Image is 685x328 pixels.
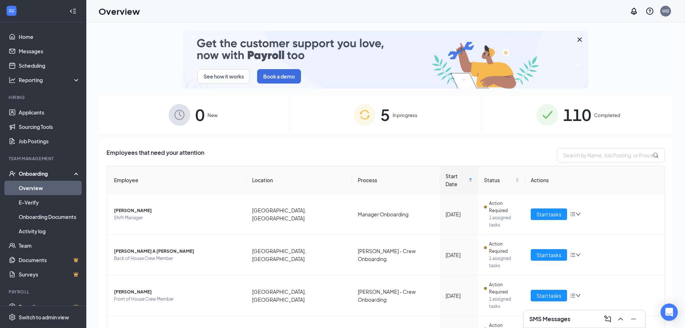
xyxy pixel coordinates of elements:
span: Back of House Crew Member [114,255,241,262]
span: Front of House Crew Member [114,296,241,303]
span: Action Required [489,200,520,214]
span: [PERSON_NAME] A [PERSON_NAME] [114,248,241,255]
span: New [207,112,218,119]
svg: Notifications [630,7,638,15]
span: Shift Manager [114,214,241,221]
td: [GEOGRAPHIC_DATA], [GEOGRAPHIC_DATA] [246,194,352,235]
span: down [576,252,581,257]
span: Action Required [489,281,520,296]
svg: QuestionInfo [645,7,654,15]
span: bars [570,211,576,217]
svg: Settings [9,314,16,321]
a: Activity log [19,224,80,238]
a: E-Verify [19,195,80,210]
div: Hiring [9,94,79,100]
td: [GEOGRAPHIC_DATA], [GEOGRAPHIC_DATA] [246,275,352,316]
button: Start tasks [531,249,567,261]
span: 0 [195,102,205,127]
span: In progress [393,112,417,119]
span: Start tasks [536,251,561,259]
a: Sourcing Tools [19,120,80,134]
button: See how it works [197,69,250,84]
h1: Overview [99,5,140,17]
svg: ChevronUp [616,315,625,323]
div: HG [662,8,669,14]
span: Status [484,176,514,184]
span: down [576,293,581,298]
div: Reporting [19,76,81,84]
a: Applicants [19,105,80,120]
svg: Minimize [629,315,638,323]
span: [PERSON_NAME] [114,288,241,296]
span: bars [570,293,576,298]
th: Status [478,166,525,194]
svg: UserCheck [9,170,16,177]
span: Employees that need your attention [106,148,204,162]
span: 1 assigned tasks [489,296,519,310]
span: down [576,212,581,217]
div: Open Intercom Messenger [661,304,678,321]
a: DocumentsCrown [19,253,80,267]
a: PayrollCrown [19,300,80,314]
a: Overview [19,181,80,195]
span: 1 assigned tasks [489,214,519,229]
td: Manager Onboarding [352,194,440,235]
button: ChevronUp [615,313,626,325]
a: Job Postings [19,134,80,148]
span: 110 [563,102,591,127]
div: Team Management [9,156,79,162]
td: [PERSON_NAME] - Crew Onboarding [352,275,440,316]
button: Start tasks [531,290,567,301]
button: ComposeMessage [602,313,613,325]
span: Start tasks [536,210,561,218]
a: Messages [19,44,80,58]
a: Team [19,238,80,253]
th: Employee [107,166,246,194]
th: Process [352,166,440,194]
span: bars [570,252,576,258]
div: Payroll [9,289,79,295]
img: payroll-small.gif [183,31,588,89]
h3: SMS Messages [529,315,570,323]
span: Start Date [446,172,467,188]
div: [DATE] [446,292,473,300]
svg: Cross [575,35,584,44]
a: Scheduling [19,58,80,73]
svg: Collapse [69,8,77,15]
div: [DATE] [446,210,473,218]
a: SurveysCrown [19,267,80,282]
svg: Analysis [9,76,16,84]
div: Switch to admin view [19,314,69,321]
input: Search by Name, Job Posting, or Process [557,148,665,162]
svg: ComposeMessage [603,315,612,323]
span: 5 [380,102,390,127]
span: Start tasks [536,292,561,300]
span: Action Required [489,241,520,255]
th: Location [246,166,352,194]
span: [PERSON_NAME] [114,207,241,214]
a: Home [19,30,80,44]
button: Minimize [628,313,639,325]
div: [DATE] [446,251,473,259]
div: Onboarding [19,170,74,177]
span: Completed [594,112,620,119]
button: Book a demo [257,69,301,84]
button: Start tasks [531,208,567,220]
th: Actions [525,166,665,194]
td: [PERSON_NAME] - Crew Onboarding [352,235,440,275]
span: 1 assigned tasks [489,255,519,269]
svg: WorkstreamLogo [8,7,15,14]
td: [GEOGRAPHIC_DATA], [GEOGRAPHIC_DATA] [246,235,352,275]
a: Onboarding Documents [19,210,80,224]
